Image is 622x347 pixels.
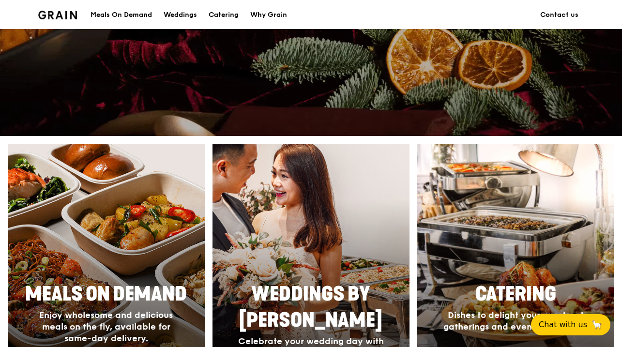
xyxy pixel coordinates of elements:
span: Meals On Demand [25,283,187,306]
a: Catering [203,0,244,30]
span: Catering [475,283,556,306]
span: Chat with us [539,319,587,331]
button: Chat with us🦙 [531,314,610,335]
a: Contact us [534,0,584,30]
span: Dishes to delight your guests, at gatherings and events of all sizes. [443,310,589,332]
span: 🦙 [591,319,603,331]
div: Weddings [164,0,197,30]
div: Meals On Demand [91,0,152,30]
a: Weddings [158,0,203,30]
span: Enjoy wholesome and delicious meals on the fly, available for same-day delivery. [39,310,173,344]
img: Grain [38,11,77,19]
div: Why Grain [250,0,287,30]
div: Catering [209,0,239,30]
span: Weddings by [PERSON_NAME] [239,283,382,332]
a: Why Grain [244,0,293,30]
